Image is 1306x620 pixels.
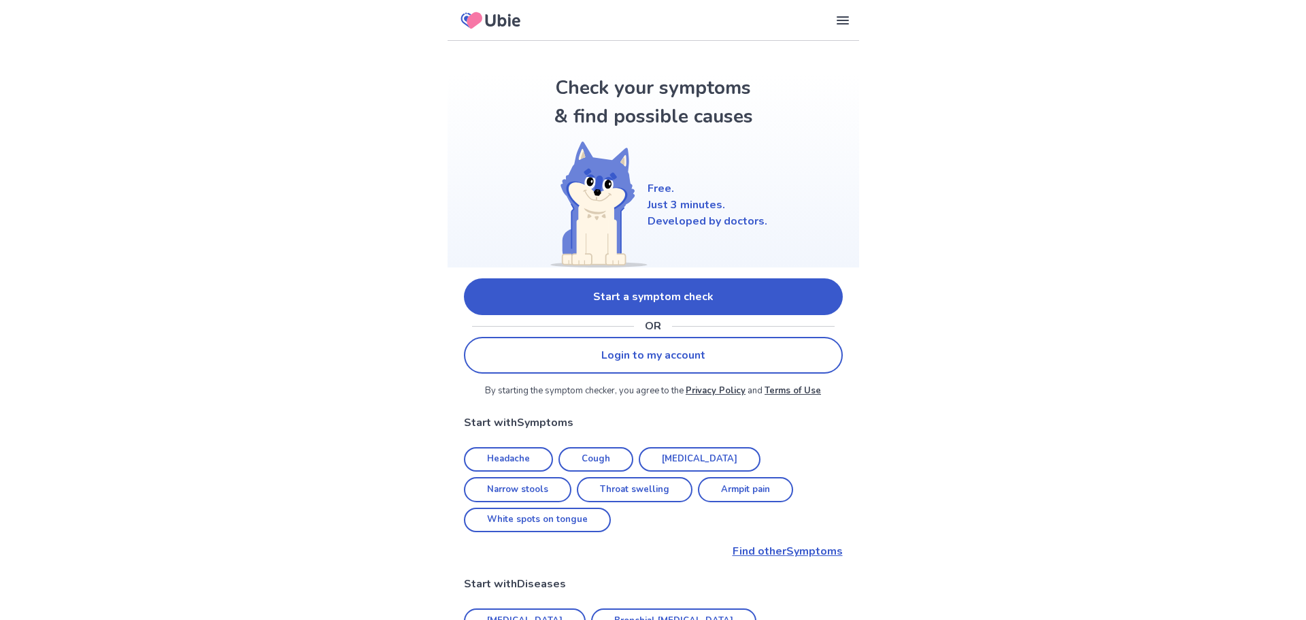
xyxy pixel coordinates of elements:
a: Narrow stools [464,477,571,502]
a: Terms of Use [765,385,821,397]
a: Login to my account [464,337,843,374]
p: Developed by doctors. [648,213,767,229]
p: Free. [648,180,767,197]
h1: Check your symptoms & find possible causes [551,74,755,131]
p: By starting the symptom checker, you agree to the and [464,385,843,398]
a: Cough [558,447,633,472]
a: Find otherSymptoms [464,543,843,559]
img: Shiba (Welcome) [539,142,648,267]
a: Throat swelling [577,477,692,502]
p: Just 3 minutes. [648,197,767,213]
a: [MEDICAL_DATA] [639,447,760,472]
a: Armpit pain [698,477,793,502]
p: OR [645,318,661,334]
p: Find other Symptoms [464,543,843,559]
p: Start with Symptoms [464,414,843,431]
p: Start with Diseases [464,576,843,592]
a: Start a symptom check [464,278,843,315]
a: Privacy Policy [686,385,746,397]
a: White spots on tongue [464,508,611,533]
a: Headache [464,447,553,472]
